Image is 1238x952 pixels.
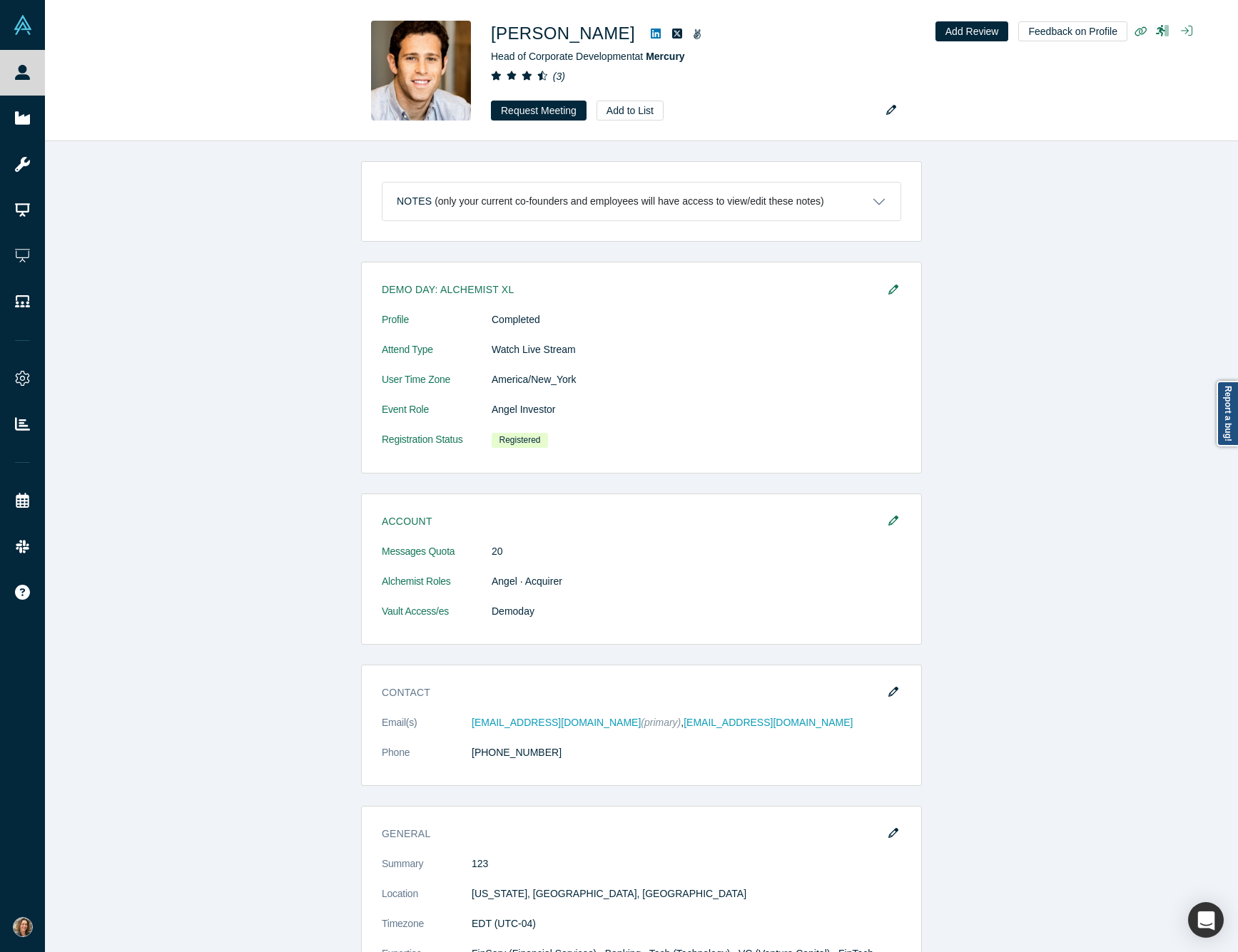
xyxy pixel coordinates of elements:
[492,402,901,417] dd: Angel Investor
[382,856,472,886] dt: Summary
[472,717,641,728] a: [EMAIL_ADDRESS][DOMAIN_NAME]
[397,194,432,209] h3: Notes
[492,312,901,327] dd: Completed
[382,544,492,574] dt: Messages Quota
[382,342,492,372] dt: Attend Type
[382,886,472,916] dt: Location
[1217,381,1238,446] a: Report a bug!
[472,747,562,758] a: [PHONE_NUMBER]
[382,715,472,745] dt: Email(s)
[646,51,684,62] a: Mercury
[13,15,33,35] img: Alchemist Vault Logo
[472,715,901,730] dd: ,
[553,71,565,82] i: ( 3 )
[382,282,881,297] h3: Demo Day: Alchemist XL
[472,916,901,931] dd: EDT (UTC-04)
[492,574,901,589] dd: Angel · Acquirer
[13,917,33,937] img: Christy Canida's Account
[472,886,901,901] dd: [US_STATE], [GEOGRAPHIC_DATA], [GEOGRAPHIC_DATA]
[472,856,901,871] p: 123
[492,433,548,448] span: Registered
[382,826,881,841] h3: General
[491,101,587,121] button: Request Meeting
[684,717,853,728] a: [EMAIL_ADDRESS][DOMAIN_NAME]
[382,916,472,946] dt: Timezone
[435,195,824,208] p: (only your current co-founders and employees will have access to view/edit these notes)
[492,372,901,387] dd: America/New_York
[491,51,685,62] span: Head of Corporate Development at
[382,402,492,432] dt: Event Role
[491,21,635,46] h1: [PERSON_NAME]
[492,604,901,619] dd: Demoday
[641,717,681,728] span: (primary)
[382,514,881,529] h3: Account
[492,342,901,357] dd: Watch Live Stream
[382,372,492,402] dt: User Time Zone
[382,432,492,463] dt: Registration Status
[382,685,881,700] h3: Contact
[382,604,492,634] dt: Vault Access/es
[382,574,492,604] dt: Alchemist Roles
[935,21,1009,41] button: Add Review
[382,183,900,220] button: Notes (only your current co-founders and employees will have access to view/edit these notes)
[597,101,664,121] button: Add to List
[492,544,901,559] dd: 20
[371,21,471,121] img: Matt Heiman's Profile Image
[382,312,492,342] dt: Profile
[1018,21,1127,41] button: Feedback on Profile
[382,745,472,775] dt: Phone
